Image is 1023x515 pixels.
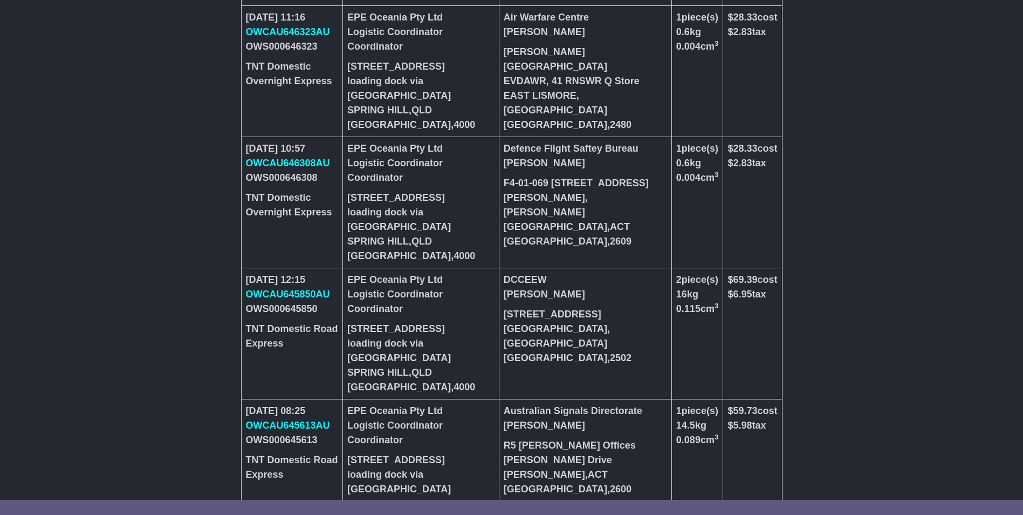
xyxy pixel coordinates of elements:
span: SPRING HILL [347,105,409,116]
div: TNT Domestic Overnight Express [246,191,338,220]
div: [PERSON_NAME] [504,287,667,302]
span: , [409,105,432,116]
sup: 3 [715,433,719,441]
sup: 3 [715,302,719,310]
span: [GEOGRAPHIC_DATA] [504,353,607,363]
span: 0.115 [676,303,701,314]
span: , [607,484,631,494]
div: R5 [PERSON_NAME] Offices [504,438,667,453]
span: [GEOGRAPHIC_DATA] [347,119,451,130]
div: [PERSON_NAME] [504,25,667,39]
span: 2600 [610,484,631,494]
div: loading dock via [GEOGRAPHIC_DATA] [347,336,495,365]
div: [PERSON_NAME] [504,156,667,171]
div: OWS000645850 [246,302,338,316]
span: [GEOGRAPHIC_DATA] [347,382,451,392]
div: [STREET_ADDRESS] [504,307,667,322]
div: OWS000646308 [246,171,338,185]
span: 0.004 [676,41,701,52]
div: [DATE] 08:25 [246,404,338,418]
span: [PERSON_NAME] [504,469,585,480]
div: DCCEEW [504,273,667,287]
sup: 3 [715,39,719,48]
span: SPRING HILL [347,236,409,247]
div: loading dock via [GEOGRAPHIC_DATA] [347,74,495,103]
div: [STREET_ADDRESS] [347,59,495,74]
span: [GEOGRAPHIC_DATA] [504,105,607,116]
div: TNT Domestic Overnight Express [246,59,338,89]
span: 1 [676,12,682,23]
span: 0.089 [676,435,701,445]
div: [PERSON_NAME] Drive [504,453,667,467]
span: 0.6 [676,158,690,168]
div: cm [676,39,719,54]
span: , [451,250,475,261]
span: , [409,236,432,247]
span: 2.83 [733,26,752,37]
div: $ cost [727,141,777,156]
div: $ cost [727,273,777,287]
div: kg [676,156,719,171]
div: TNT Domestic Road Express [246,453,338,482]
span: 28.33 [733,12,757,23]
div: kg [676,418,719,433]
span: 5.98 [733,420,752,431]
span: , [607,353,631,363]
div: piece(s) [676,404,719,418]
a: OWCAU646308AU [246,158,330,168]
span: 4000 [454,382,475,392]
span: 1 [676,143,682,154]
div: Australian Signals Directorate [504,404,667,418]
div: kg [676,287,719,302]
a: OWCAU645613AU [246,420,330,431]
span: , [409,367,432,378]
div: OWS000646323 [246,39,338,54]
div: F4-01-069 [STREET_ADDRESS][PERSON_NAME], [504,176,667,205]
div: [STREET_ADDRESS] [347,322,495,336]
div: OWS000645613 [246,433,338,448]
span: 2.83 [733,158,752,168]
div: [DATE] 10:57 [246,141,338,156]
div: piece(s) [676,10,719,25]
span: SPRING HILL [347,498,409,509]
span: [GEOGRAPHIC_DATA] [347,250,451,261]
div: cm [676,302,719,316]
div: Logistic Coordinator Coordinator [347,156,495,185]
div: Defence Flight Saftey Bureau [504,141,667,156]
span: EAST LISMORE [504,90,576,101]
a: OWCAU645850AU [246,289,330,300]
span: 1 [676,405,682,416]
span: 0.004 [676,172,701,183]
span: [GEOGRAPHIC_DATA] [504,221,607,232]
span: QLD [411,367,432,378]
span: QLD [411,236,432,247]
div: TNT Domestic Road Express [246,322,338,351]
span: ACT [610,221,630,232]
div: [PERSON_NAME] [504,418,667,433]
span: [GEOGRAPHIC_DATA] [504,236,607,247]
div: $ cost [727,404,777,418]
div: piece(s) [676,273,719,287]
span: 14.5 [676,420,695,431]
div: Logistic Coordinator Coordinator [347,287,495,316]
span: 2 [676,274,682,285]
div: Logistic Coordinator Coordinator [347,25,495,54]
div: cm [676,433,719,448]
div: kg [676,25,719,39]
span: 6.95 [733,289,752,300]
span: SPRING HILL [347,367,409,378]
span: 28.33 [733,143,757,154]
span: [GEOGRAPHIC_DATA] [504,323,607,334]
div: [DATE] 12:15 [246,273,338,287]
span: 16 [676,289,687,300]
div: $ tax [727,156,777,171]
span: [GEOGRAPHIC_DATA] [504,119,607,130]
div: [PERSON_NAME][GEOGRAPHIC_DATA] [504,45,667,74]
div: [PERSON_NAME] [504,205,667,220]
div: EPE Oceania Pty Ltd [347,404,495,418]
div: Air Warfare Centre [504,10,667,25]
span: 69.39 [733,274,757,285]
div: EPE Oceania Pty Ltd [347,10,495,25]
span: 4000 [454,250,475,261]
div: EPE Oceania Pty Ltd [347,273,495,287]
